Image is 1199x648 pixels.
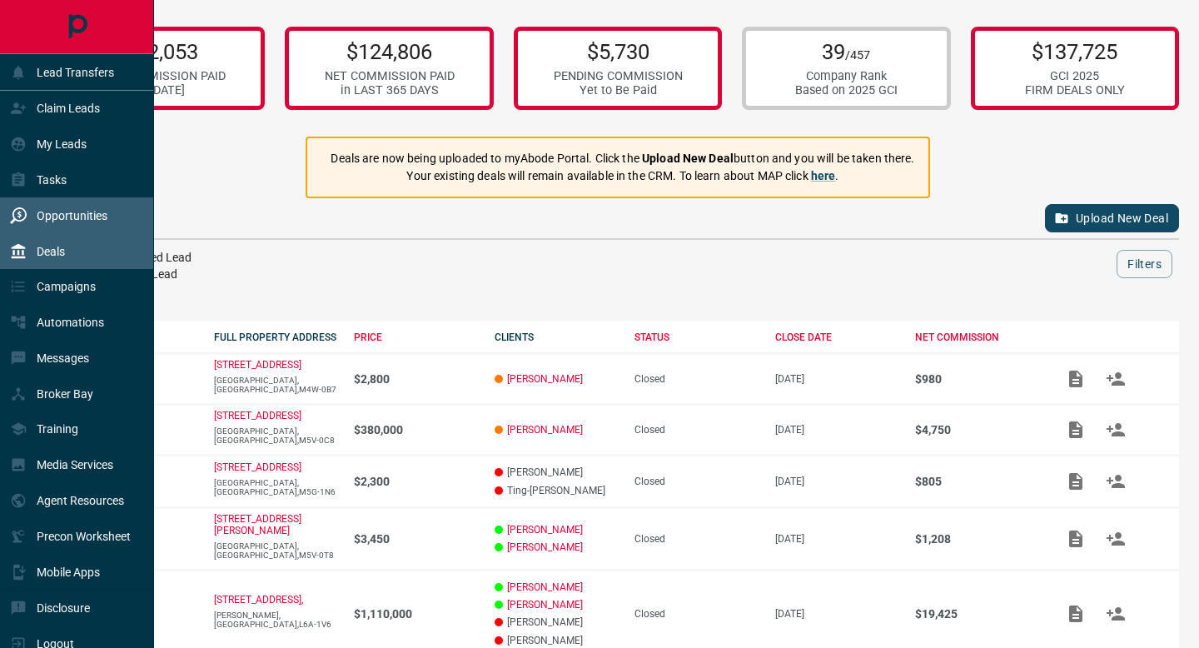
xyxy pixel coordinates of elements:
p: $2,800 [354,372,478,386]
span: Add / View Documents [1056,475,1096,486]
div: Closed [634,476,759,487]
span: Add / View Documents [1056,423,1096,435]
p: [PERSON_NAME] [495,466,619,478]
span: Match Clients [1096,607,1136,619]
p: $805 [915,475,1039,488]
a: [STREET_ADDRESS], [214,594,303,606]
span: Match Clients [1096,423,1136,435]
a: [STREET_ADDRESS] [214,359,301,371]
div: PRICE [354,331,478,343]
p: $1,208 [915,532,1039,546]
strong: Upload New Deal [642,152,734,165]
span: Match Clients [1096,532,1136,544]
div: NET COMMISSION PAID [325,69,455,83]
div: CLOSE DATE [775,331,899,343]
span: Match Clients [1096,372,1136,384]
div: FIRM DEALS ONLY [1025,83,1125,97]
div: Yet to Be Paid [554,83,683,97]
button: Upload New Deal [1045,204,1179,232]
p: [PERSON_NAME],[GEOGRAPHIC_DATA],L6A-1V6 [214,611,338,629]
span: Match Clients [1096,475,1136,486]
p: [DATE] [775,533,899,545]
div: CLIENTS [495,331,619,343]
p: [PERSON_NAME] [495,635,619,646]
a: [PERSON_NAME] [507,581,583,593]
div: GCI 2025 [1025,69,1125,83]
a: [PERSON_NAME] [507,541,583,553]
div: Based on 2025 GCI [795,83,898,97]
div: Company Rank [795,69,898,83]
div: Closed [634,373,759,385]
div: NET COMMISSION PAID [96,69,226,83]
p: [DATE] [775,608,899,620]
a: [STREET_ADDRESS] [214,461,301,473]
a: [PERSON_NAME] [507,524,583,536]
div: Closed [634,608,759,620]
p: [DATE] [775,424,899,436]
a: [PERSON_NAME] [507,373,583,385]
span: /457 [845,48,870,62]
div: STATUS [634,331,759,343]
p: Your existing deals will remain available in the CRM. To learn about MAP click . [331,167,914,185]
div: in LAST 365 DAYS [325,83,455,97]
a: [STREET_ADDRESS] [214,410,301,421]
span: Add / View Documents [1056,607,1096,619]
p: [GEOGRAPHIC_DATA],[GEOGRAPHIC_DATA],M4W-0B7 [214,376,338,394]
div: Closed [634,424,759,436]
p: Deals are now being uploaded to myAbode Portal. Click the button and you will be taken there. [331,150,914,167]
p: $19,425 [915,607,1039,621]
div: FULL PROPERTY ADDRESS [214,331,338,343]
div: in [DATE] [96,83,226,97]
p: [DATE] [775,373,899,385]
p: $4,750 [915,423,1039,436]
a: [STREET_ADDRESS][PERSON_NAME] [214,513,301,536]
p: [GEOGRAPHIC_DATA],[GEOGRAPHIC_DATA],M5G-1N6 [214,478,338,496]
p: [GEOGRAPHIC_DATA],[GEOGRAPHIC_DATA],M5V-0C8 [214,426,338,445]
p: [GEOGRAPHIC_DATA],[GEOGRAPHIC_DATA],M5V-0T8 [214,541,338,560]
div: Closed [634,533,759,545]
p: $1,110,000 [354,607,478,621]
p: $2,300 [354,475,478,488]
a: [PERSON_NAME] [507,424,583,436]
span: Add / View Documents [1056,372,1096,384]
p: $380,000 [354,423,478,436]
p: Ting-[PERSON_NAME] [495,485,619,496]
p: $124,806 [325,39,455,64]
div: PENDING COMMISSION [554,69,683,83]
p: $92,053 [96,39,226,64]
p: $3,450 [354,532,478,546]
p: [DATE] [775,476,899,487]
div: NET COMMISSION [915,331,1039,343]
p: $5,730 [554,39,683,64]
p: 39 [795,39,898,64]
p: $980 [915,372,1039,386]
a: [PERSON_NAME] [507,599,583,611]
p: [PERSON_NAME] [495,616,619,628]
span: Add / View Documents [1056,532,1096,544]
p: $137,725 [1025,39,1125,64]
button: Filters [1117,250,1172,278]
a: here [811,169,836,182]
